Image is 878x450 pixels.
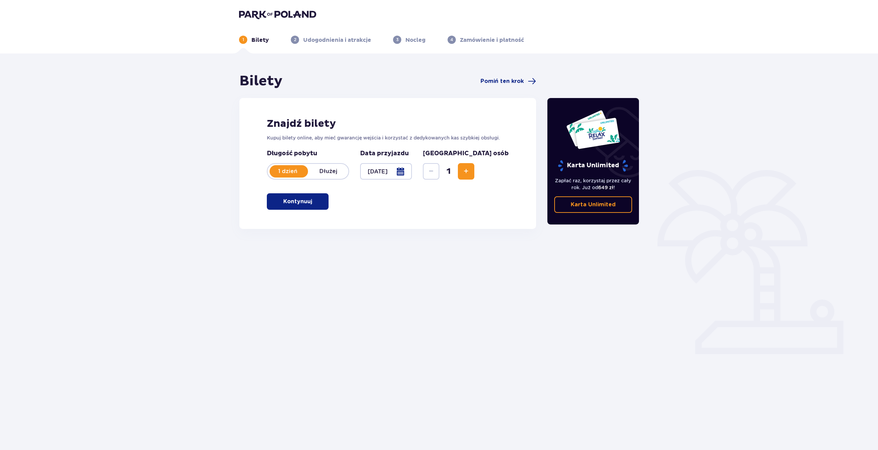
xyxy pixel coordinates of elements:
[554,196,632,213] a: Karta Unlimited
[267,149,349,158] p: Długość pobytu
[239,73,283,90] h1: Bilety
[291,36,371,44] div: 2Udogodnienia i atrakcje
[405,36,426,44] p: Nocleg
[441,166,456,177] span: 1
[566,110,620,149] img: Dwie karty całoroczne do Suntago z napisem 'UNLIMITED RELAX', na białym tle z tropikalnymi liśćmi...
[283,198,312,205] p: Kontynuuj
[267,193,329,210] button: Kontynuuj
[239,10,316,19] img: Park of Poland logo
[360,149,409,158] p: Data przyjazdu
[423,163,439,180] button: Zmniejsz
[294,37,296,43] p: 2
[598,185,614,190] span: 649 zł
[268,168,308,175] p: 1 dzień
[554,177,632,191] p: Zapłać raz, korzystaj przez cały rok. Już od !
[267,117,509,130] h2: Znajdź bilety
[308,168,348,175] p: Dłużej
[251,36,269,44] p: Bilety
[571,201,616,208] p: Karta Unlimited
[480,77,536,85] a: Pomiń ten krok
[396,37,399,43] p: 3
[239,36,269,44] div: 1Bilety
[303,36,371,44] p: Udogodnienia i atrakcje
[242,37,244,43] p: 1
[267,134,509,141] p: Kupuj bilety online, aby mieć gwarancję wejścia i korzystać z dedykowanych kas szybkiej obsługi.
[480,77,524,85] span: Pomiń ten krok
[458,163,474,180] button: Zwiększ
[460,36,524,44] p: Zamówienie i płatność
[448,36,524,44] div: 4Zamówienie i płatność
[393,36,426,44] div: 3Nocleg
[423,149,509,158] p: [GEOGRAPHIC_DATA] osób
[450,37,453,43] p: 4
[557,160,629,172] p: Karta Unlimited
